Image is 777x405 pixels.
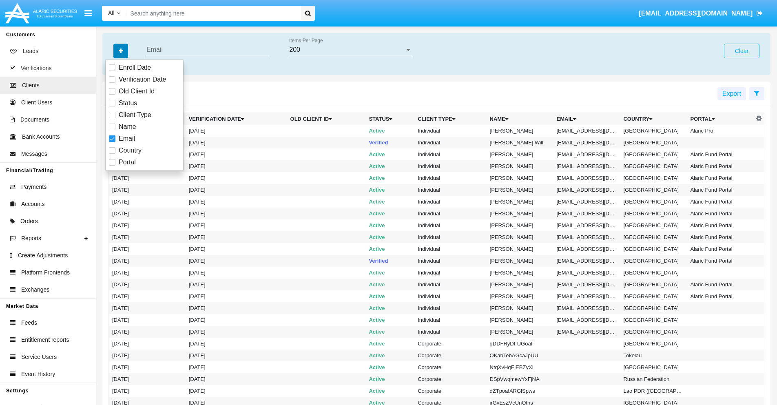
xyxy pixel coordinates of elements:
span: Entitlement reports [21,336,69,344]
td: Active [365,231,414,243]
td: Individual [414,184,486,196]
td: [DATE] [186,350,287,361]
td: [EMAIL_ADDRESS][DOMAIN_NAME] [553,184,620,196]
td: [DATE] [109,326,186,338]
td: [DATE] [186,267,287,279]
td: Alaric Fund Portal [687,160,754,172]
span: Event History [21,370,55,378]
span: Bank Accounts [22,133,60,141]
td: Alaric Fund Portal [687,290,754,302]
th: Portal [687,113,754,125]
span: Reports [21,234,41,243]
td: [GEOGRAPHIC_DATA] [620,326,687,338]
span: Old Client Id [119,86,155,96]
td: Alaric Pro [687,125,754,137]
td: Active [365,184,414,196]
span: Status [119,98,137,108]
td: Lao PDR ([GEOGRAPHIC_DATA]) [620,385,687,397]
td: Individual [414,208,486,219]
span: Verification Date [119,75,166,84]
td: [PERSON_NAME] [487,172,553,184]
td: [DATE] [186,373,287,385]
td: Active [365,338,414,350]
td: Individual [414,255,486,267]
td: Corporate [414,385,486,397]
td: Individual [414,302,486,314]
span: All [108,10,115,16]
td: [GEOGRAPHIC_DATA] [620,279,687,290]
td: [EMAIL_ADDRESS][DOMAIN_NAME] [553,137,620,148]
td: Individual [414,243,486,255]
td: Active [365,172,414,184]
td: [EMAIL_ADDRESS][DOMAIN_NAME] [553,255,620,267]
td: [GEOGRAPHIC_DATA] [620,255,687,267]
td: [PERSON_NAME] [487,255,553,267]
th: Old Client Id [287,113,366,125]
td: [PERSON_NAME] [487,125,553,137]
td: [DATE] [109,219,186,231]
td: [GEOGRAPHIC_DATA] [620,148,687,160]
span: Email [119,134,135,144]
td: [DATE] [186,243,287,255]
td: [DATE] [109,361,186,373]
td: Individual [414,267,486,279]
td: [GEOGRAPHIC_DATA] [620,184,687,196]
td: [GEOGRAPHIC_DATA] [620,160,687,172]
td: Active [365,148,414,160]
td: [DATE] [186,314,287,326]
td: [EMAIL_ADDRESS][DOMAIN_NAME] [553,279,620,290]
td: Active [365,243,414,255]
td: [GEOGRAPHIC_DATA] [620,302,687,314]
td: [EMAIL_ADDRESS][DOMAIN_NAME] [553,290,620,302]
td: Corporate [414,350,486,361]
td: Alaric Fund Portal [687,148,754,160]
td: [DATE] [186,196,287,208]
td: [PERSON_NAME] [487,148,553,160]
td: Active [365,125,414,137]
td: [DATE] [186,125,287,137]
span: Export [722,90,741,97]
td: [DATE] [109,243,186,255]
td: [DATE] [109,267,186,279]
td: [EMAIL_ADDRESS][DOMAIN_NAME] [553,326,620,338]
td: Alaric Fund Portal [687,172,754,184]
td: Tokelau [620,350,687,361]
td: Verified [365,137,414,148]
span: 200 [289,46,300,53]
td: [DATE] [186,338,287,350]
th: Client Type [414,113,486,125]
td: NtqXvHqElEBZyXI [487,361,553,373]
td: Active [365,208,414,219]
td: [DATE] [109,338,186,350]
td: [GEOGRAPHIC_DATA] [620,338,687,350]
td: [PERSON_NAME] [487,208,553,219]
th: Country [620,113,687,125]
span: Leads [23,47,38,55]
td: Active [365,373,414,385]
td: [DATE] [186,208,287,219]
td: [PERSON_NAME] Will [487,137,553,148]
td: Active [365,314,414,326]
td: [DATE] [109,373,186,385]
td: [DATE] [109,196,186,208]
td: Individual [414,231,486,243]
td: [GEOGRAPHIC_DATA] [620,361,687,373]
td: [DATE] [186,326,287,338]
td: Active [365,279,414,290]
th: Email [553,113,620,125]
span: Name [119,122,136,132]
td: [PERSON_NAME] [487,326,553,338]
td: [GEOGRAPHIC_DATA] [620,137,687,148]
td: Active [365,385,414,397]
td: OKabTebAGcaJpUU [487,350,553,361]
td: Active [365,290,414,302]
td: Corporate [414,361,486,373]
td: [GEOGRAPHIC_DATA] [620,267,687,279]
td: Alaric Fund Portal [687,255,754,267]
td: Individual [414,160,486,172]
td: [EMAIL_ADDRESS][DOMAIN_NAME] [553,172,620,184]
span: Messages [21,150,47,158]
td: [DATE] [109,385,186,397]
td: [DATE] [109,208,186,219]
span: [EMAIL_ADDRESS][DOMAIN_NAME] [639,10,753,17]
